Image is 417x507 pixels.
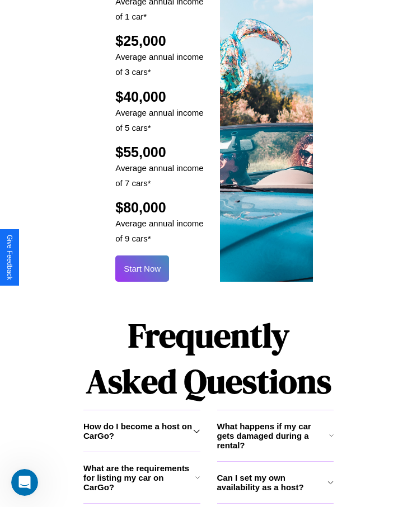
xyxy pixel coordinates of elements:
button: Start Now [115,255,169,282]
h2: $25,000 [115,33,208,49]
p: Average annual income of 3 cars* [115,49,208,79]
p: Average annual income of 5 cars* [115,105,208,135]
h3: What happens if my car gets damaged during a rental? [217,421,329,450]
p: Average annual income of 9 cars* [115,216,208,246]
p: Average annual income of 7 cars* [115,160,208,191]
h2: $55,000 [115,144,208,160]
h3: What are the requirements for listing my car on CarGo? [83,463,195,492]
div: Give Feedback [6,235,13,280]
h3: Can I set my own availability as a host? [217,473,327,492]
iframe: Intercom live chat [11,469,38,496]
h2: $80,000 [115,200,208,216]
h3: How do I become a host on CarGo? [83,421,193,440]
h1: Frequently Asked Questions [83,307,334,410]
h2: $40,000 [115,89,208,105]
